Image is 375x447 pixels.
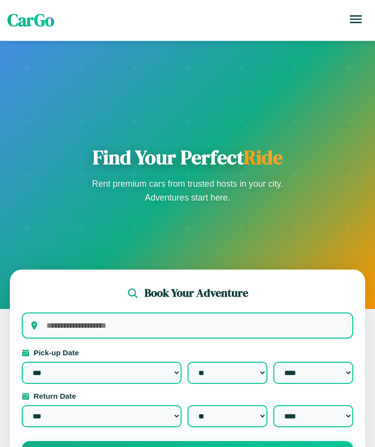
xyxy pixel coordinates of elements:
p: Rent premium cars from trusted hosts in your city. Adventures start here. [89,177,286,205]
span: Ride [244,144,283,171]
h2: Book Your Adventure [145,285,248,301]
span: CarGo [7,8,54,32]
label: Return Date [22,392,353,400]
h1: Find Your Perfect [89,145,286,169]
label: Pick-up Date [22,348,353,357]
